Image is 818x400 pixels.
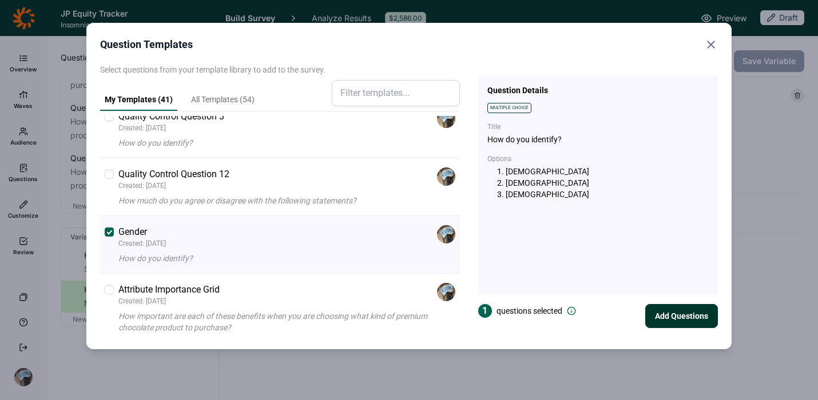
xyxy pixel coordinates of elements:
[506,177,709,189] li: [DEMOGRAPHIC_DATA]
[118,253,455,264] p: How do you identify?
[497,305,562,317] span: questions selected
[506,189,709,200] li: [DEMOGRAPHIC_DATA]
[487,154,709,163] label: Options
[100,37,193,53] h2: Question Templates
[487,85,709,96] h1: Question Details
[118,110,224,123] p: Quality Control Question 3
[645,304,718,328] button: Add Questions
[100,94,177,111] a: My Templates ( 41 )
[118,283,220,297] p: Attribute Importance Grid
[437,283,455,301] img: ocn8z7iqvmiiaveqkfqd.png
[490,105,529,111] span: Multiple Choice
[437,225,455,243] img: ocn8z7iqvmiiaveqkfqd.png
[186,94,259,111] a: All Templates ( 54 )
[487,122,709,131] label: Title
[118,310,455,333] p: How important are each of these benefits when you are choosing what kind of premium chocolate pro...
[118,195,455,206] p: How much do you agree or disagree with the following statements?
[487,134,709,145] p: How do you identify?
[332,80,460,106] input: Filter templates...
[437,110,455,128] img: ocn8z7iqvmiiaveqkfqd.png
[437,167,455,186] img: ocn8z7iqvmiiaveqkfqd.png
[118,225,166,239] p: Gender
[118,297,220,306] p: Created: [DATE]
[118,123,224,133] p: Created: [DATE]
[118,181,229,190] p: Created: [DATE]
[118,137,455,149] p: How do you identify?
[100,64,718,75] p: Select questions from your template library to add to the survey.
[118,239,166,248] p: Created: [DATE]
[704,37,718,53] button: Close
[118,167,229,181] p: Quality Control Question 12
[478,304,492,318] div: 1
[506,166,709,177] li: [DEMOGRAPHIC_DATA]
